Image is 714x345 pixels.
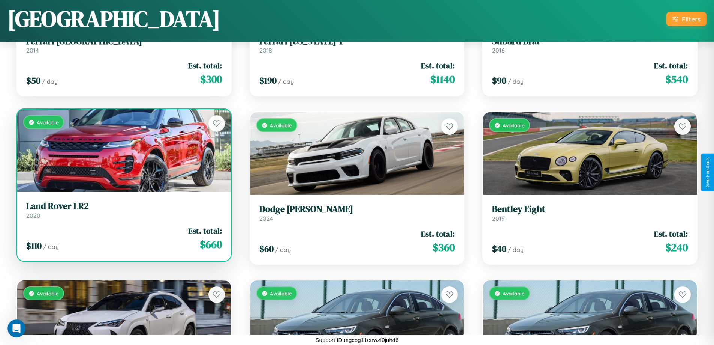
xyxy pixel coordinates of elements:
[42,78,58,85] span: / day
[503,290,525,297] span: Available
[26,212,40,219] span: 2020
[508,78,524,85] span: / day
[430,72,455,87] span: $ 1140
[682,15,701,23] div: Filters
[37,290,59,297] span: Available
[259,47,272,54] span: 2018
[421,228,455,239] span: Est. total:
[26,201,222,212] h3: Land Rover LR2
[259,243,274,255] span: $ 60
[666,12,707,26] button: Filters
[492,74,506,87] span: $ 90
[492,243,506,255] span: $ 40
[26,36,222,54] a: Ferrari [GEOGRAPHIC_DATA]2014
[492,47,505,54] span: 2016
[26,201,222,219] a: Land Rover LR22020
[200,237,222,252] span: $ 660
[508,246,524,253] span: / day
[433,240,455,255] span: $ 360
[654,60,688,71] span: Est. total:
[665,240,688,255] span: $ 240
[259,74,277,87] span: $ 190
[200,72,222,87] span: $ 300
[26,74,40,87] span: $ 50
[7,319,25,337] iframe: Intercom live chat
[43,243,59,250] span: / day
[259,204,455,222] a: Dodge [PERSON_NAME]2024
[278,78,294,85] span: / day
[7,3,220,34] h1: [GEOGRAPHIC_DATA]
[665,72,688,87] span: $ 540
[259,204,455,215] h3: Dodge [PERSON_NAME]
[270,122,292,128] span: Available
[26,47,39,54] span: 2014
[275,246,291,253] span: / day
[26,36,222,47] h3: Ferrari [GEOGRAPHIC_DATA]
[26,240,42,252] span: $ 110
[654,228,688,239] span: Est. total:
[259,215,273,222] span: 2024
[316,335,399,345] p: Support ID: mgcbg11enwzf0jnh46
[270,290,292,297] span: Available
[188,225,222,236] span: Est. total:
[492,204,688,222] a: Bentley Eight2019
[259,36,455,54] a: Ferrari [US_STATE] T2018
[37,119,59,125] span: Available
[421,60,455,71] span: Est. total:
[188,60,222,71] span: Est. total:
[492,204,688,215] h3: Bentley Eight
[492,36,688,54] a: Subaru Brat2016
[503,122,525,128] span: Available
[705,157,710,188] div: Give Feedback
[492,215,505,222] span: 2019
